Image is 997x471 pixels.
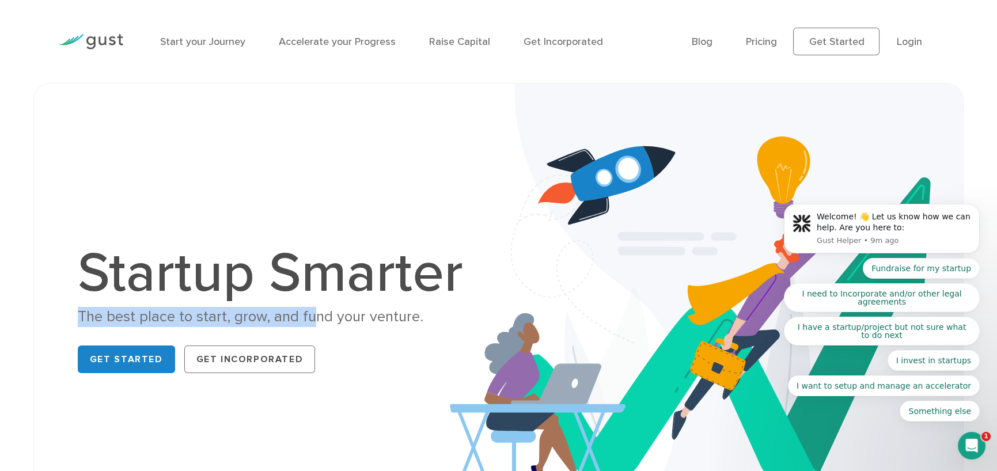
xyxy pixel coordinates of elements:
[78,246,475,301] h1: Startup Smarter
[981,432,991,441] span: 1
[767,24,997,440] iframe: Intercom notifications message
[958,432,985,459] iframe: Intercom live chat
[184,345,316,373] a: Get Incorporated
[78,307,475,327] div: The best place to start, grow, and fund your venture.
[524,36,603,48] a: Get Incorporated
[59,34,123,50] img: Gust Logo
[429,36,490,48] a: Raise Capital
[279,36,396,48] a: Accelerate your Progress
[160,36,245,48] a: Start your Journey
[78,345,175,373] a: Get Started
[745,36,776,48] a: Pricing
[691,36,712,48] a: Blog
